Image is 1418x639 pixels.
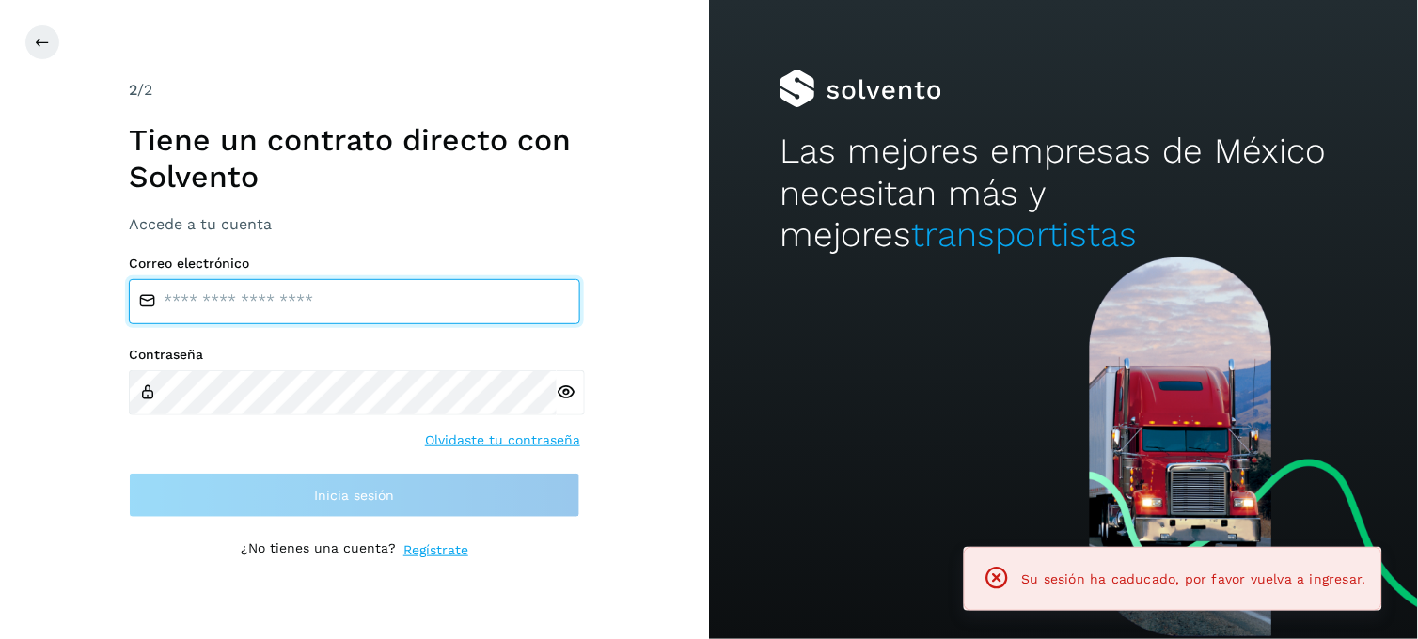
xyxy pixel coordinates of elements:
[129,79,580,101] div: /2
[780,131,1347,256] h2: Las mejores empresas de México necesitan más y mejores
[403,540,468,560] a: Regístrate
[129,81,137,99] span: 2
[425,430,580,450] a: Olvidaste tu contraseña
[241,540,396,560] p: ¿No tienes una cuenta?
[129,473,580,518] button: Inicia sesión
[129,215,580,233] h3: Accede a tu cuenta
[911,214,1137,255] span: transportistas
[315,489,395,502] span: Inicia sesión
[1022,571,1366,586] span: Su sesión ha caducado, por favor vuelva a ingresar.
[129,347,580,363] label: Contraseña
[129,256,580,272] label: Correo electrónico
[129,122,580,195] h1: Tiene un contrato directo con Solvento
